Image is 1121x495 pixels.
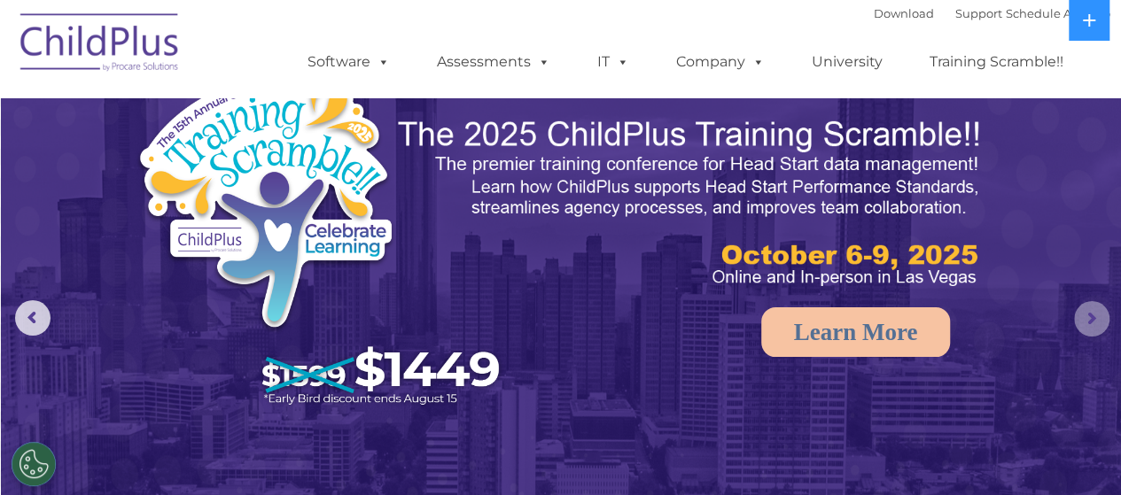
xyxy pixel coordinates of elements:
[761,307,951,357] a: Learn More
[874,6,1110,20] font: |
[912,44,1081,80] a: Training Scramble!!
[580,44,647,80] a: IT
[419,44,568,80] a: Assessments
[955,6,1002,20] a: Support
[794,44,900,80] a: University
[12,1,189,89] img: ChildPlus by Procare Solutions
[12,442,56,486] button: Cookies Settings
[1006,6,1110,20] a: Schedule A Demo
[874,6,934,20] a: Download
[658,44,782,80] a: Company
[290,44,408,80] a: Software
